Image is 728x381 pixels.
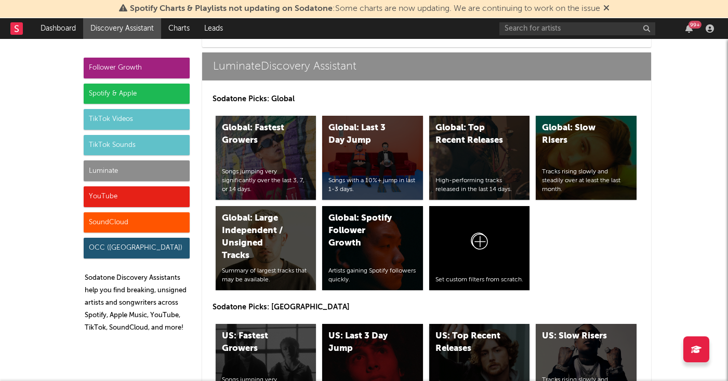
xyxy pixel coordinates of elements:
[213,93,641,105] p: Sodatone Picks: Global
[542,330,613,343] div: US: Slow Risers
[322,206,423,290] a: Global: Spotify Follower GrowthArtists gaining Spotify followers quickly.
[328,176,417,194] div: Songs with a 10%+ jump in last 1-3 days.
[84,238,190,258] div: OCC ([GEOGRAPHIC_DATA])
[84,84,190,104] div: Spotify & Apple
[84,212,190,233] div: SoundCloud
[435,276,524,284] div: Set custom filters from scratch.
[328,267,417,284] div: Artists gaining Spotify followers quickly.
[435,122,506,147] div: Global: Top Recent Releases
[542,168,630,194] div: Tracks rising slowly and steadily over at least the last month.
[435,176,524,194] div: High-performing tracks released in the last 14 days.
[328,212,399,250] div: Global: Spotify Follower Growth
[685,24,693,33] button: 99+
[202,52,651,80] a: LuminateDiscovery Assistant
[33,18,83,39] a: Dashboard
[161,18,197,39] a: Charts
[213,301,641,314] p: Sodatone Picks: [GEOGRAPHIC_DATA]
[222,122,293,147] div: Global: Fastest Growers
[84,58,190,78] div: Follower Growth
[84,109,190,130] div: TikTok Videos
[689,21,701,29] div: 99 +
[222,212,293,262] div: Global: Large Independent / Unsigned Tracks
[328,330,399,355] div: US: Last 3 Day Jump
[322,116,423,200] a: Global: Last 3 Day JumpSongs with a 10%+ jump in last 1-3 days.
[84,186,190,207] div: YouTube
[216,116,316,200] a: Global: Fastest GrowersSongs jumping very significantly over the last 3, 7, or 14 days.
[83,18,161,39] a: Discovery Assistant
[542,122,613,147] div: Global: Slow Risers
[435,330,506,355] div: US: Top Recent Releases
[222,330,293,355] div: US: Fastest Growers
[429,206,530,290] a: Set custom filters from scratch.
[499,22,655,35] input: Search for artists
[603,5,610,13] span: Dismiss
[197,18,230,39] a: Leads
[222,267,310,284] div: Summary of largest tracks that may be available.
[84,135,190,156] div: TikTok Sounds
[536,116,637,200] a: Global: Slow RisersTracks rising slowly and steadily over at least the last month.
[222,168,310,194] div: Songs jumping very significantly over the last 3, 7, or 14 days.
[216,206,316,290] a: Global: Large Independent / Unsigned TracksSummary of largest tracks that may be available.
[85,272,190,334] p: Sodatone Discovery Assistants help you find breaking, unsigned artists and songwriters across Spo...
[84,160,190,181] div: Luminate
[130,5,333,13] span: Spotify Charts & Playlists not updating on Sodatone
[429,116,530,200] a: Global: Top Recent ReleasesHigh-performing tracks released in the last 14 days.
[328,122,399,147] div: Global: Last 3 Day Jump
[130,5,600,13] span: : Some charts are now updating. We are continuing to work on the issue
